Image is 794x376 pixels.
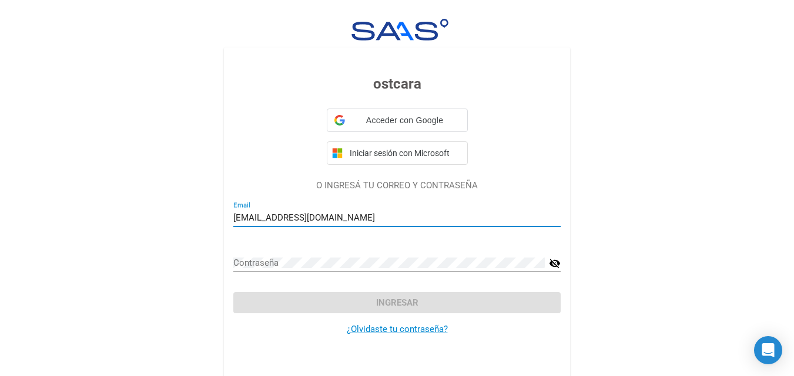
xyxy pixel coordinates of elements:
button: Iniciar sesión con Microsoft [327,141,468,165]
span: Ingresar [376,297,418,308]
a: ¿Olvidaste tu contraseña? [347,324,448,334]
mat-icon: visibility_off [549,256,561,270]
span: Acceder con Google [350,114,460,127]
p: O INGRESÁ TU CORREO Y CONTRASEÑA [233,179,561,192]
div: Acceder con Google [327,109,468,132]
span: Iniciar sesión con Microsoft [347,148,463,158]
button: Ingresar [233,292,561,313]
h3: ostcara [233,73,561,94]
div: Open Intercom Messenger [754,336,782,364]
